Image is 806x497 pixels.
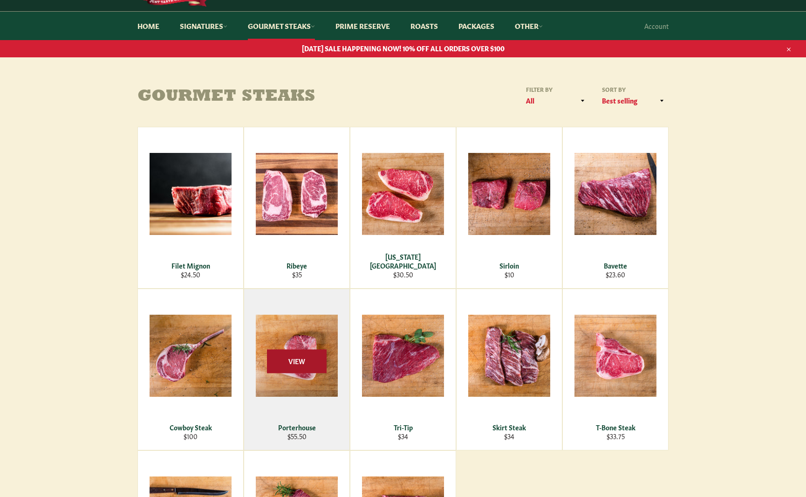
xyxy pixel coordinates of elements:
a: Cowboy Steak Cowboy Steak $100 [137,289,244,450]
div: Skirt Steak [463,423,556,432]
img: Cowboy Steak [150,315,232,397]
a: Home [128,12,169,40]
img: New York Strip [362,153,444,235]
a: Ribeye Ribeye $35 [244,127,350,289]
a: Packages [449,12,504,40]
img: Tri-Tip [362,315,444,397]
div: $34 [463,432,556,441]
span: View [267,349,327,373]
a: Signatures [171,12,237,40]
a: Tri-Tip Tri-Tip $34 [350,289,456,450]
div: Filet Mignon [144,261,238,270]
div: Sirloin [463,261,556,270]
div: $24.50 [144,270,238,279]
a: Bavette Bavette $23.60 [562,127,669,289]
a: Account [640,12,673,40]
div: Cowboy Steak [144,423,238,432]
a: Other [505,12,552,40]
img: Ribeye [256,153,338,235]
img: Sirloin [468,153,550,235]
div: $23.60 [569,270,663,279]
a: Filet Mignon Filet Mignon $24.50 [137,127,244,289]
a: Prime Reserve [326,12,399,40]
img: T-Bone Steak [574,315,656,397]
div: Ribeye [250,261,344,270]
img: Filet Mignon [150,153,232,235]
a: T-Bone Steak T-Bone Steak $33.75 [562,289,669,450]
div: Porterhouse [250,423,344,432]
div: $30.50 [356,270,450,279]
img: Bavette [574,153,656,235]
div: T-Bone Steak [569,423,663,432]
div: $100 [144,432,238,441]
div: Tri-Tip [356,423,450,432]
div: $34 [356,432,450,441]
div: $35 [250,270,344,279]
div: $33.75 [569,432,663,441]
a: Gourmet Steaks [239,12,324,40]
h1: Gourmet Steaks [137,88,403,106]
div: $10 [463,270,556,279]
a: Roasts [401,12,447,40]
label: Sort by [599,85,669,93]
label: Filter by [523,85,589,93]
a: New York Strip [US_STATE][GEOGRAPHIC_DATA] $30.50 [350,127,456,289]
img: Skirt Steak [468,315,550,397]
div: Bavette [569,261,663,270]
div: [US_STATE][GEOGRAPHIC_DATA] [356,252,450,270]
a: Skirt Steak Skirt Steak $34 [456,289,562,450]
a: Sirloin Sirloin $10 [456,127,562,289]
a: Porterhouse Porterhouse $55.50 View [244,289,350,450]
